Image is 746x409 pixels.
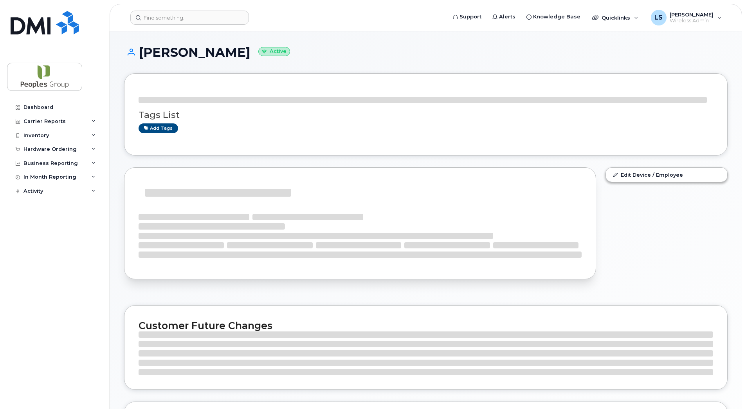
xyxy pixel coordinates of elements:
h2: Customer Future Changes [139,320,713,331]
a: Edit Device / Employee [606,168,727,182]
h3: Tags List [139,110,713,120]
a: Add tags [139,123,178,133]
h1: [PERSON_NAME] [124,45,728,59]
small: Active [258,47,290,56]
